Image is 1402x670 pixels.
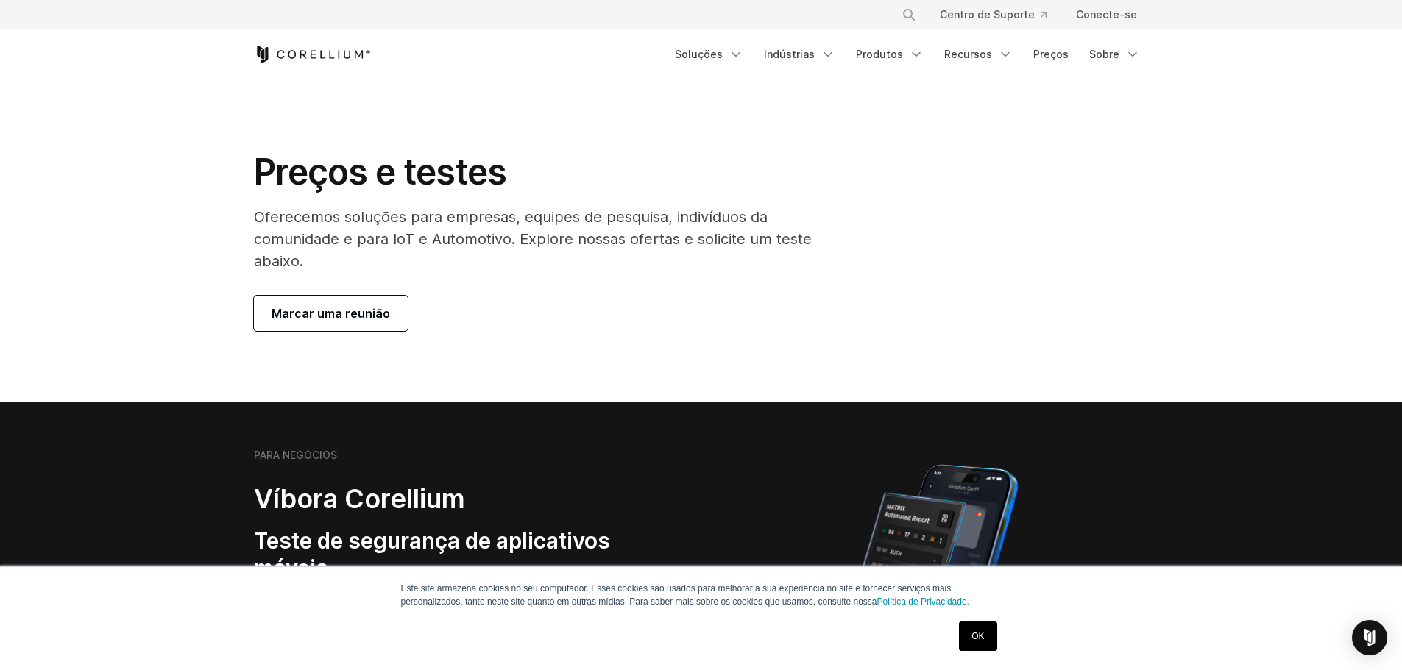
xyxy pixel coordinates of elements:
font: Soluções [675,48,723,60]
div: Menu de navegação [666,41,1149,68]
a: OK [959,621,996,651]
font: Sobre [1089,48,1119,60]
font: Preços [1033,48,1069,60]
a: Política de Privacidade. [877,596,969,607]
font: Marcar uma reunião [272,306,390,321]
div: Menu de navegação [884,1,1149,28]
font: Este site armazena cookies no seu computador. Esses cookies são usados ​​para melhorar a sua expe... [401,583,952,607]
font: Centro de Suporte [940,8,1035,21]
a: Marcar uma reunião [254,296,408,331]
font: Víbora Corellium [254,482,465,515]
font: Indústrias [764,48,815,60]
a: Página inicial do Corellium [254,46,371,63]
div: Open Intercom Messenger [1352,620,1387,655]
font: Oferecemos soluções para empresas, equipes de pesquisa, indivíduos da comunidade e para IoT e Aut... [254,208,812,270]
font: PARA NEGÓCIOS [254,449,337,461]
font: Produtos [856,48,903,60]
button: Procurar [896,1,922,28]
font: Conecte-se [1076,8,1137,21]
font: Recursos [944,48,992,60]
font: Preços e testes [254,150,507,193]
font: Teste de segurança de aplicativos móveis [254,527,610,582]
font: OK [971,631,984,641]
